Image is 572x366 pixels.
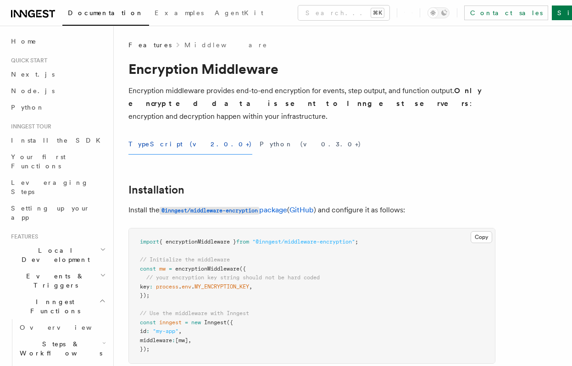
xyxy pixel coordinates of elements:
span: . [191,283,194,290]
span: Inngest tour [7,123,51,130]
span: , [178,328,182,334]
a: Next.js [7,66,108,83]
span: : [172,337,175,344]
a: Python [7,99,108,116]
span: : [146,328,150,334]
button: Local Development [7,242,108,268]
a: Contact sales [464,6,548,20]
span: Local Development [7,246,100,264]
span: import [140,238,159,245]
button: Search...⌘K [298,6,389,20]
a: @inngest/middleware-encryptionpackage [160,205,287,214]
span: MY_ENCRYPTION_KEY [194,283,249,290]
span: "@inngest/middleware-encryption" [252,238,355,245]
a: GitHub [289,205,314,214]
span: id [140,328,146,334]
span: . [178,283,182,290]
span: // your encryption key string should not be hard coded [146,274,320,281]
span: Your first Functions [11,153,66,170]
span: AgentKit [215,9,263,17]
p: Install the ( ) and configure it as follows: [128,204,495,217]
a: Home [7,33,108,50]
button: Inngest Functions [7,294,108,319]
span: }); [140,292,150,299]
span: Examples [155,9,204,17]
a: Overview [16,319,108,336]
span: inngest [159,319,182,326]
span: Features [7,233,38,240]
span: encryptionMiddleware [175,266,239,272]
span: const [140,266,156,272]
span: // Use the middleware with Inngest [140,310,249,316]
button: TypeScript (v2.0.0+) [128,134,252,155]
span: Events & Triggers [7,272,100,290]
span: mw [159,266,166,272]
span: Features [128,40,172,50]
p: Encryption middleware provides end-to-end encryption for events, step output, and function output... [128,84,495,123]
span: Leveraging Steps [11,179,89,195]
a: Documentation [62,3,149,26]
span: Inngest [204,319,227,326]
a: Examples [149,3,209,25]
button: Copy [471,231,492,243]
span: ({ [227,319,233,326]
span: new [191,319,201,326]
code: @inngest/middleware-encryption [160,207,259,215]
span: Node.js [11,87,55,94]
button: Events & Triggers [7,268,108,294]
span: Inngest Functions [7,297,99,316]
span: "my-app" [153,328,178,334]
span: = [185,319,188,326]
span: Home [11,37,37,46]
span: Overview [20,324,114,331]
span: { encryptionMiddleware } [159,238,236,245]
span: from [236,238,249,245]
span: Next.js [11,71,55,78]
span: ; [355,238,358,245]
a: Your first Functions [7,149,108,174]
span: [mw] [175,337,188,344]
kbd: ⌘K [371,8,384,17]
span: , [188,337,191,344]
a: Setting up your app [7,200,108,226]
span: = [169,266,172,272]
span: // Initialize the middleware [140,256,230,263]
span: const [140,319,156,326]
span: Python [11,104,44,111]
h1: Encryption Middleware [128,61,495,77]
span: : [150,283,153,290]
span: key [140,283,150,290]
a: Install the SDK [7,132,108,149]
span: Documentation [68,9,144,17]
a: Node.js [7,83,108,99]
a: AgentKit [209,3,269,25]
span: process [156,283,178,290]
span: Quick start [7,57,47,64]
span: Steps & Workflows [16,339,102,358]
span: Setting up your app [11,205,90,221]
span: env [182,283,191,290]
span: ({ [239,266,246,272]
button: Toggle dark mode [428,7,450,18]
button: Python (v0.3.0+) [260,134,361,155]
button: Steps & Workflows [16,336,108,361]
span: middleware [140,337,172,344]
a: Middleware [184,40,268,50]
span: , [249,283,252,290]
a: Installation [128,183,184,196]
span: }); [140,346,150,352]
a: Leveraging Steps [7,174,108,200]
span: Install the SDK [11,137,106,144]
